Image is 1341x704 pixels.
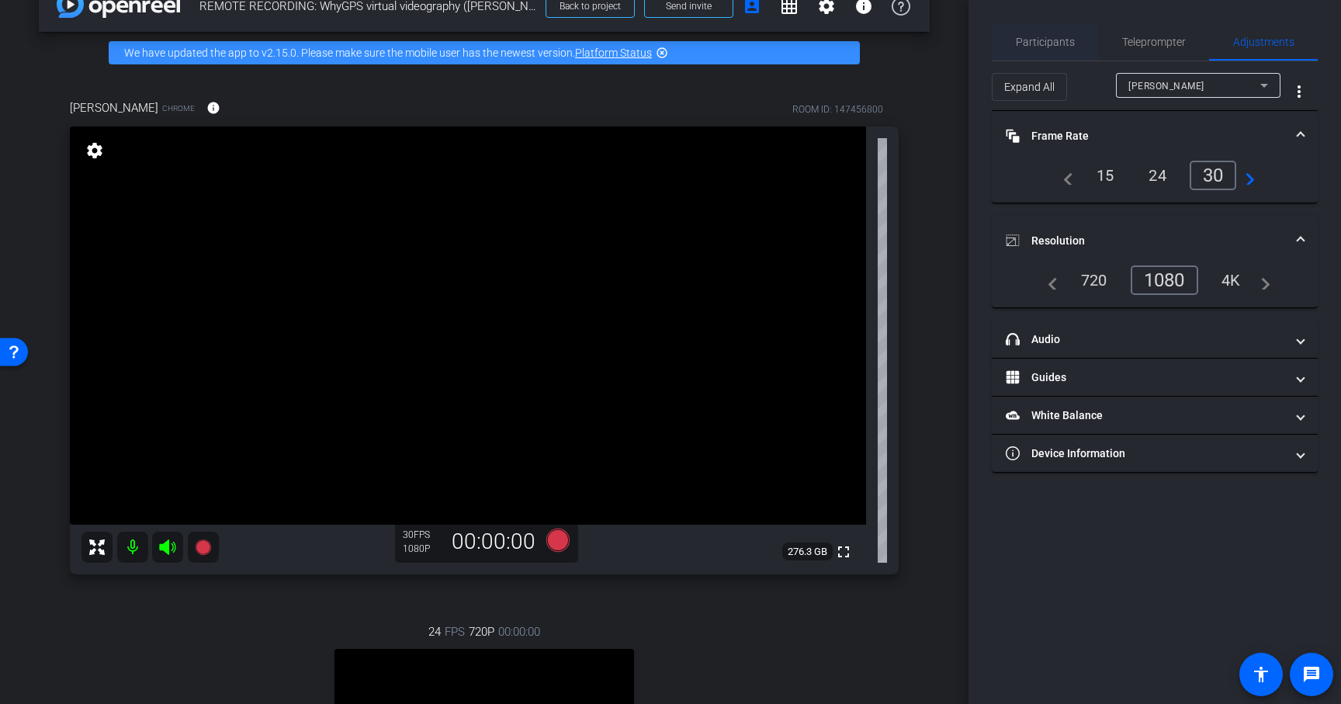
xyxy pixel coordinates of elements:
div: ROOM ID: 147456800 [792,102,883,116]
span: 24 [428,623,441,640]
span: Participants [1016,36,1075,47]
mat-expansion-panel-header: Resolution [992,216,1318,265]
mat-icon: message [1302,665,1321,684]
mat-icon: accessibility [1252,665,1270,684]
span: Adjustments [1233,36,1294,47]
div: 30 [1190,161,1237,190]
span: 720P [469,623,494,640]
mat-panel-title: Frame Rate [1006,128,1285,144]
span: FPS [445,623,465,640]
span: FPS [414,529,430,540]
span: [PERSON_NAME] [1128,81,1204,92]
a: Platform Status [575,47,652,59]
mat-panel-title: Audio [1006,331,1285,348]
mat-icon: info [206,101,220,115]
mat-expansion-panel-header: White Balance [992,397,1318,434]
mat-expansion-panel-header: Guides [992,359,1318,396]
mat-expansion-panel-header: Device Information [992,435,1318,472]
div: 24 [1137,162,1178,189]
mat-panel-title: Guides [1006,369,1285,386]
div: 1080P [403,543,442,555]
span: 276.3 GB [782,543,833,561]
div: 30 [403,529,442,541]
mat-expansion-panel-header: Frame Rate [992,111,1318,161]
mat-panel-title: White Balance [1006,407,1285,424]
span: Teleprompter [1122,36,1186,47]
div: Frame Rate [992,161,1318,203]
mat-panel-title: Resolution [1006,233,1285,249]
div: 15 [1085,162,1126,189]
button: Expand All [992,73,1067,101]
span: Chrome [162,102,195,114]
span: Expand All [1004,72,1055,102]
div: 4K [1210,267,1253,293]
div: We have updated the app to v2.15.0. Please make sure the mobile user has the newest version. [109,41,860,64]
mat-icon: navigate_next [1236,166,1255,185]
mat-icon: fullscreen [834,543,853,561]
mat-icon: navigate_before [1055,166,1073,185]
span: Back to project [560,1,621,12]
mat-icon: more_vert [1290,82,1308,101]
span: [PERSON_NAME] [70,99,158,116]
mat-expansion-panel-header: Audio [992,321,1318,358]
mat-panel-title: Device Information [1006,446,1285,462]
mat-icon: highlight_off [656,47,668,59]
div: 720 [1069,267,1119,293]
span: 00:00:00 [498,623,540,640]
button: More Options for Adjustments Panel [1280,73,1318,110]
div: 00:00:00 [442,529,546,555]
mat-icon: navigate_before [1039,271,1058,290]
div: 1080 [1131,265,1198,295]
mat-icon: navigate_next [1252,271,1270,290]
div: Resolution [992,265,1318,307]
mat-icon: settings [84,141,106,160]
